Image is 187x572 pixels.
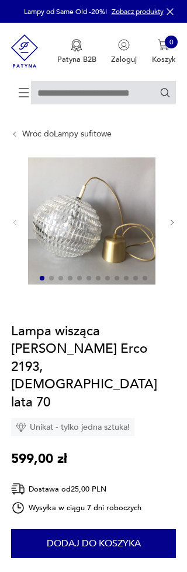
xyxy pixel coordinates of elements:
p: 599,00 zł [11,450,67,468]
p: Zaloguj [111,54,137,65]
button: 0Koszyk [152,39,176,65]
p: Patyna B2B [57,54,96,65]
button: Szukaj [160,87,171,98]
img: Zdjęcie produktu Lampa wisząca Aloys Ferdinand Gangkofner Erco 2193, Niemcy lata 70 [28,157,155,285]
button: Dodaj do koszyka [11,529,176,558]
img: Ikona dostawy [11,482,25,496]
a: Wróć doLampy sufitowe [22,129,112,139]
div: 0 [165,36,178,48]
img: Patyna - sklep z meblami i dekoracjami vintage [11,23,38,79]
a: Zobacz produkty [112,7,164,16]
div: Wysyłka w ciągu 7 dni roboczych [11,501,141,515]
button: Zaloguj [111,39,137,65]
button: Patyna B2B [57,39,96,65]
img: Ikona diamentu [16,422,26,433]
div: Dostawa od 25,00 PLN [11,482,141,496]
h1: Lampa wisząca [PERSON_NAME] Erco 2193, [DEMOGRAPHIC_DATA] lata 70 [11,322,176,411]
img: Ikona koszyka [158,39,169,51]
a: Ikona medaluPatyna B2B [57,39,96,65]
p: Lampy od Same Old -20%! [24,7,107,16]
div: Unikat - tylko jedna sztuka! [11,418,134,436]
img: Ikonka użytkownika [118,39,130,51]
p: Koszyk [152,54,176,65]
img: Ikona medalu [71,39,82,52]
